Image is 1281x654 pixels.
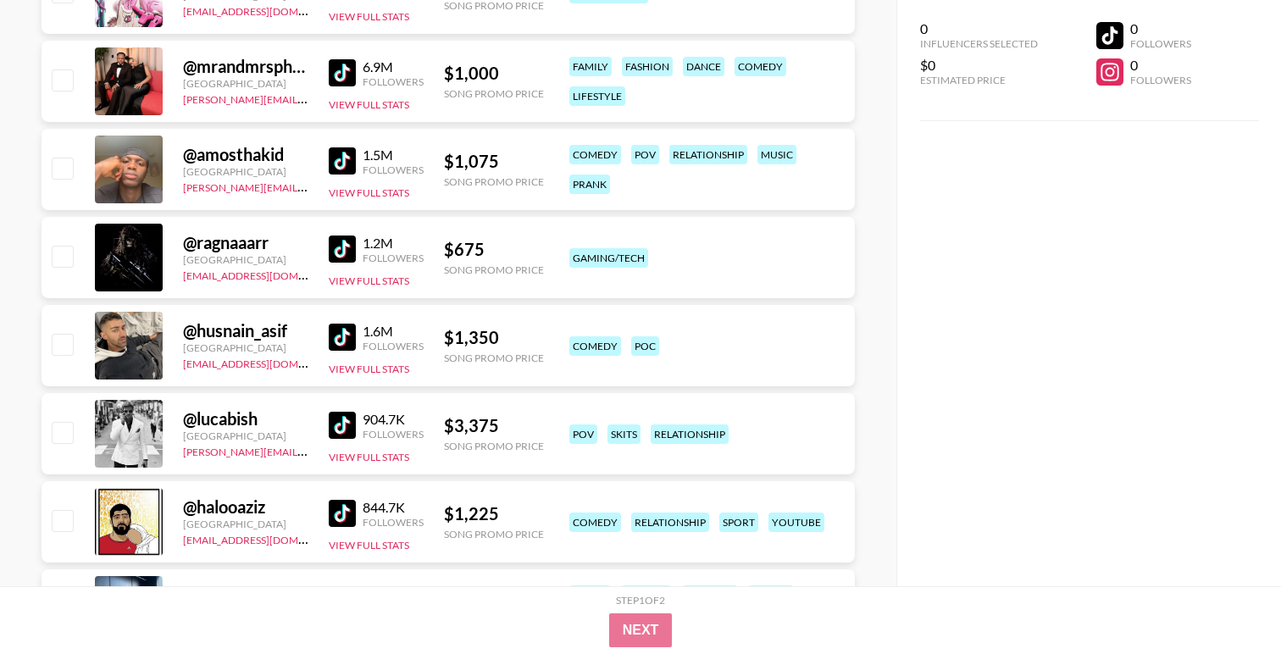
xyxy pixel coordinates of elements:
[183,90,434,106] a: [PERSON_NAME][EMAIL_ADDRESS][DOMAIN_NAME]
[1196,569,1261,634] iframe: Drift Widget Chat Controller
[183,266,353,282] a: [EMAIL_ADDRESS][DOMAIN_NAME]
[669,145,747,164] div: relationship
[329,500,356,527] img: TikTok
[1130,37,1191,50] div: Followers
[329,236,356,263] img: TikTok
[631,145,659,164] div: pov
[183,518,308,530] div: [GEOGRAPHIC_DATA]
[329,412,356,439] img: TikTok
[329,10,409,23] button: View Full Stats
[329,98,409,111] button: View Full Stats
[183,77,308,90] div: [GEOGRAPHIC_DATA]
[183,320,308,341] div: @ husnain_asif
[444,239,544,260] div: $ 675
[622,57,673,76] div: fashion
[651,424,729,444] div: relationship
[444,175,544,188] div: Song Promo Price
[183,442,434,458] a: [PERSON_NAME][EMAIL_ADDRESS][DOMAIN_NAME]
[920,57,1038,74] div: $0
[444,528,544,540] div: Song Promo Price
[183,496,308,518] div: @ halooaziz
[1130,20,1191,37] div: 0
[569,175,610,194] div: prank
[183,408,308,430] div: @ lucabish
[607,424,640,444] div: skits
[183,354,353,370] a: [EMAIL_ADDRESS][DOMAIN_NAME]
[569,248,648,268] div: gaming/tech
[444,63,544,84] div: $ 1,000
[329,59,356,86] img: TikTok
[621,585,672,605] div: fashion
[569,424,597,444] div: pov
[329,363,409,375] button: View Full Stats
[757,145,796,164] div: music
[363,235,424,252] div: 1.2M
[444,503,544,524] div: $ 1,225
[616,594,665,607] div: Step 1 of 2
[183,2,353,18] a: [EMAIL_ADDRESS][DOMAIN_NAME]
[363,428,424,441] div: Followers
[444,263,544,276] div: Song Promo Price
[183,530,353,546] a: [EMAIL_ADDRESS][DOMAIN_NAME]
[329,324,356,351] img: TikTok
[329,274,409,287] button: View Full Stats
[329,147,356,175] img: TikTok
[183,232,308,253] div: @ ragnaaarr
[631,336,659,356] div: poc
[363,147,424,163] div: 1.5M
[683,57,724,76] div: dance
[183,253,308,266] div: [GEOGRAPHIC_DATA]
[183,341,308,354] div: [GEOGRAPHIC_DATA]
[444,415,544,436] div: $ 3,375
[569,336,621,356] div: comedy
[444,151,544,172] div: $ 1,075
[569,86,625,106] div: lifestyle
[920,37,1038,50] div: Influencers Selected
[183,56,308,77] div: @ mrandmrsphoenix
[569,585,611,605] div: dance
[363,323,424,340] div: 1.6M
[719,513,758,532] div: sport
[631,513,709,532] div: relationship
[363,499,424,516] div: 844.7K
[920,20,1038,37] div: 0
[183,585,308,606] div: @ cacherel_ll
[363,252,424,264] div: Followers
[444,87,544,100] div: Song Promo Price
[183,165,308,178] div: [GEOGRAPHIC_DATA]
[735,57,786,76] div: comedy
[1130,57,1191,74] div: 0
[363,163,424,176] div: Followers
[329,186,409,199] button: View Full Stats
[609,613,673,647] button: Next
[363,411,424,428] div: 904.7K
[748,585,794,605] div: fitness
[920,74,1038,86] div: Estimated Price
[183,178,434,194] a: [PERSON_NAME][EMAIL_ADDRESS][DOMAIN_NAME]
[363,75,424,88] div: Followers
[363,340,424,352] div: Followers
[329,451,409,463] button: View Full Stats
[768,513,824,532] div: youtube
[444,440,544,452] div: Song Promo Price
[569,57,612,76] div: family
[329,539,409,551] button: View Full Stats
[444,352,544,364] div: Song Promo Price
[363,58,424,75] div: 6.9M
[183,144,308,165] div: @ amosthakid
[183,430,308,442] div: [GEOGRAPHIC_DATA]
[444,327,544,348] div: $ 1,350
[682,585,738,605] div: lifestyle
[569,513,621,532] div: comedy
[363,516,424,529] div: Followers
[1130,74,1191,86] div: Followers
[569,145,621,164] div: comedy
